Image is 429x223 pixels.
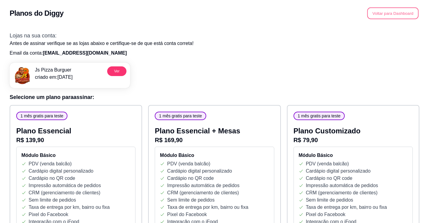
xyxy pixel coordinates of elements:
[13,66,31,84] img: menu logo
[155,126,274,136] p: Plano Essencial + Mesas
[10,63,130,88] a: menu logoJs Pizza Burguercriado em:[DATE]Ver
[306,160,349,167] p: PDV (venda balcão)
[16,126,135,136] p: Plano Essencial
[10,8,64,18] h2: Planos do Diggy
[35,74,73,81] p: criado em: [DATE]
[18,113,66,119] span: 1 mês gratis para teste
[157,113,204,119] span: 1 mês gratis para teste
[167,167,232,175] p: Cardápio digital personalizado
[294,136,413,144] p: R$ 79,90
[155,136,274,144] p: R$ 169,90
[167,160,210,167] p: PDV (venda balcão)
[294,126,413,136] p: Plano Customizado
[10,93,419,101] h3: Selecione um plano para assinar :
[29,167,93,175] p: Cardápio digital personalizado
[367,8,419,19] button: Voltar para Dashboard
[167,189,239,196] p: CRM (gerenciamento de clientes)
[366,11,419,16] a: Voltar para Dashboard
[167,182,239,189] p: Impressão automática de pedidos
[167,211,207,218] p: Pixel do Facebook
[306,196,353,204] p: Sem limite de pedidos
[306,182,378,189] p: Impressão automática de pedidos
[29,160,72,167] p: PDV (venda balcão)
[16,136,135,144] p: R$ 139,90
[306,211,346,218] p: Pixel do Facebook
[21,152,130,159] h4: Módulo Básico
[306,189,378,196] p: CRM (gerenciamento de clientes)
[306,204,387,211] p: Taxa de entrega por km, bairro ou fixa
[29,182,101,189] p: Impressão automática de pedidos
[10,40,419,47] p: Antes de assinar verifique se as lojas abaixo e certifique-se de que está conta correta!
[43,50,127,56] span: [EMAIL_ADDRESS][DOMAIN_NAME]
[107,66,126,76] button: Ver
[35,66,73,74] p: Js Pizza Burguer
[167,204,248,211] p: Taxa de entrega por km, bairro ou fixa
[29,204,110,211] p: Taxa de entrega por km, bairro ou fixa
[10,49,419,57] p: Email da conta:
[299,152,408,159] h4: Módulo Básico
[29,196,76,204] p: Sem limite de pedidos
[10,31,419,40] h3: Lojas na sua conta:
[167,196,214,204] p: Sem limite de pedidos
[167,175,214,182] p: Cardápio no QR code
[295,113,343,119] span: 1 mês gratis para teste
[160,152,269,159] h4: Módulo Básico
[29,175,75,182] p: Cardápio no QR code
[29,211,68,218] p: Pixel do Facebook
[29,189,100,196] p: CRM (gerenciamento de clientes)
[306,175,353,182] p: Cardápio no QR code
[306,167,371,175] p: Cardápio digital personalizado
